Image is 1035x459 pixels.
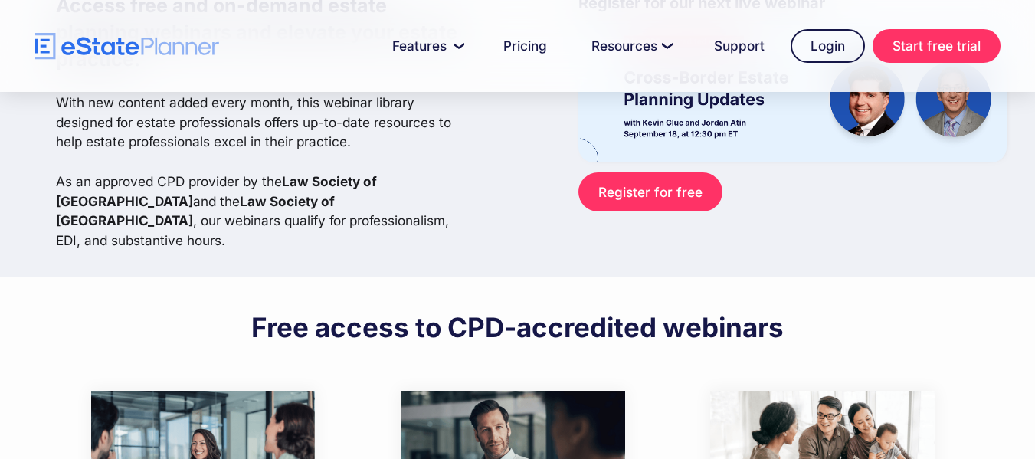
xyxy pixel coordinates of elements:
strong: Law Society of [GEOGRAPHIC_DATA] [56,173,377,209]
h2: Free access to CPD-accredited webinars [251,310,784,344]
img: eState Academy webinar [578,21,1006,162]
a: Login [791,29,865,63]
p: With new content added every month, this webinar library designed for estate professionals offers... [56,93,464,251]
a: Support [696,31,783,61]
a: Features [374,31,477,61]
a: Register for free [578,172,722,211]
a: Pricing [485,31,565,61]
a: Start free trial [873,29,1001,63]
a: home [35,33,219,60]
a: Resources [573,31,688,61]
